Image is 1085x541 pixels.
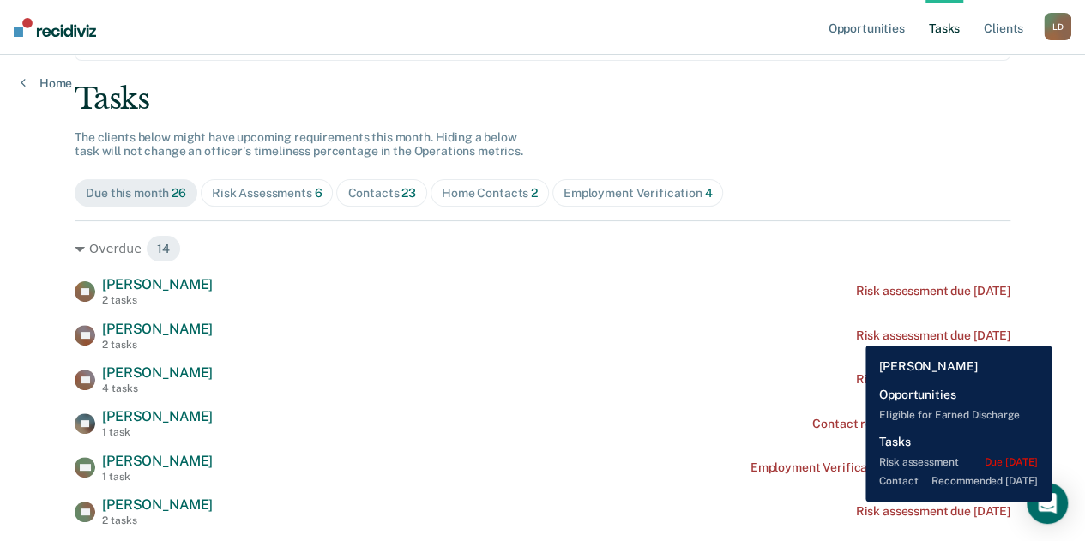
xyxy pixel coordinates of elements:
[1044,13,1071,40] button: LD
[102,364,213,381] span: [PERSON_NAME]
[102,426,213,438] div: 1 task
[102,453,213,469] span: [PERSON_NAME]
[347,186,416,201] div: Contacts
[1044,13,1071,40] div: L D
[86,186,186,201] div: Due this month
[146,235,181,262] span: 14
[102,496,213,513] span: [PERSON_NAME]
[1027,483,1068,524] div: Open Intercom Messenger
[102,514,213,526] div: 2 tasks
[21,75,72,91] a: Home
[212,186,322,201] div: Risk Assessments
[102,321,213,337] span: [PERSON_NAME]
[442,186,538,201] div: Home Contacts
[75,81,1010,117] div: Tasks
[75,235,1010,262] div: Overdue 14
[401,186,416,200] span: 23
[102,471,213,483] div: 1 task
[315,186,322,200] span: 6
[855,372,1010,387] div: Risk assessment due [DATE]
[102,382,213,394] div: 4 tasks
[855,504,1010,519] div: Risk assessment due [DATE]
[102,408,213,424] span: [PERSON_NAME]
[812,417,1010,431] div: Contact recommended a month ago
[855,328,1010,343] div: Risk assessment due [DATE]
[531,186,538,200] span: 2
[102,276,213,292] span: [PERSON_NAME]
[564,186,713,201] div: Employment Verification
[750,460,1010,475] div: Employment Verification recommended [DATE]
[102,294,213,306] div: 2 tasks
[705,186,713,200] span: 4
[14,18,96,37] img: Recidiviz
[172,186,186,200] span: 26
[75,130,523,159] span: The clients below might have upcoming requirements this month. Hiding a below task will not chang...
[855,284,1010,298] div: Risk assessment due [DATE]
[102,339,213,351] div: 2 tasks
